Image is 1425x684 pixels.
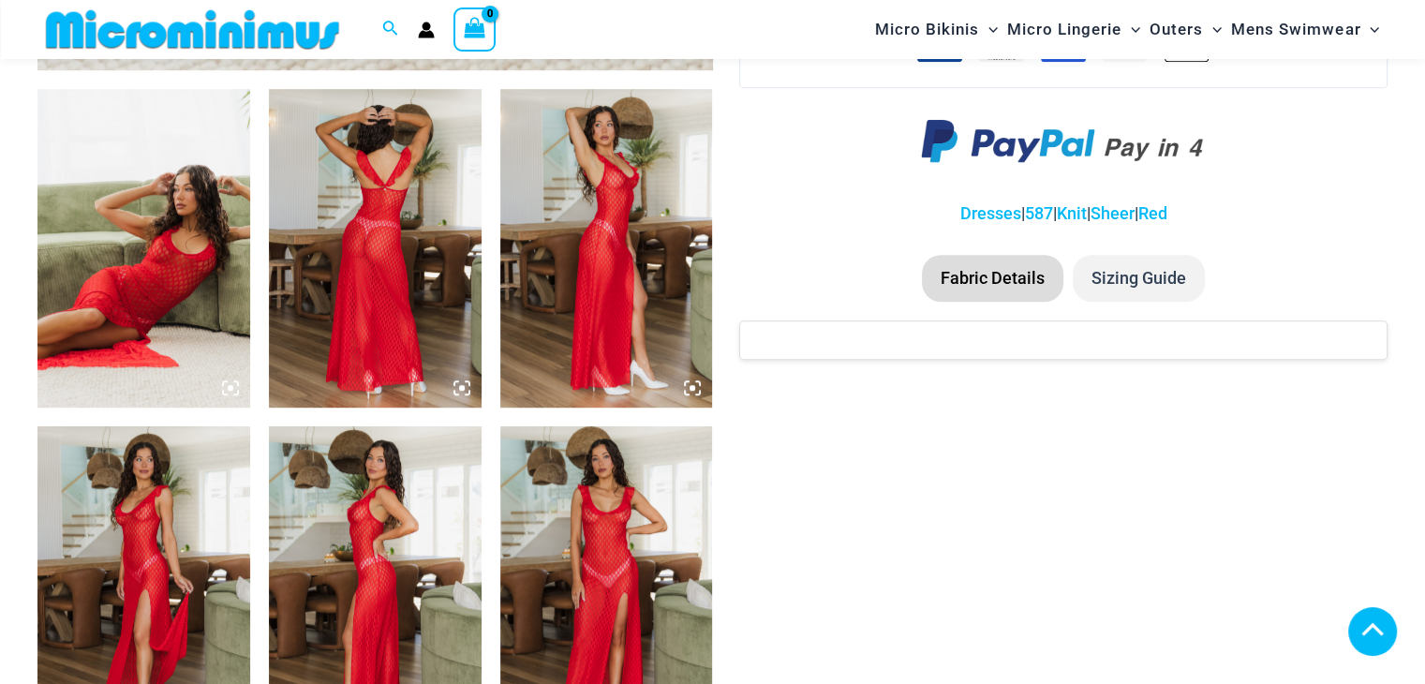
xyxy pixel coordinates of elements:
[1138,203,1167,223] a: Red
[922,255,1063,302] li: Fabric Details
[1360,6,1379,53] span: Menu Toggle
[37,89,250,408] img: Sometimes Red 587 Dress
[1002,6,1145,53] a: Micro LingerieMenu ToggleMenu Toggle
[38,8,347,51] img: MM SHOP LOGO FLAT
[1121,6,1140,53] span: Menu Toggle
[269,89,482,408] img: Sometimes Red 587 Dress
[418,22,435,38] a: Account icon link
[1091,203,1135,223] a: Sheer
[960,203,1021,223] a: Dresses
[1025,203,1053,223] a: 587
[1150,6,1203,53] span: Outers
[1226,6,1384,53] a: Mens SwimwearMenu ToggleMenu Toggle
[870,6,1002,53] a: Micro BikinisMenu ToggleMenu Toggle
[453,7,497,51] a: View Shopping Cart, empty
[500,89,713,408] img: Sometimes Red 587 Dress
[1007,6,1121,53] span: Micro Lingerie
[1073,255,1205,302] li: Sizing Guide
[875,6,979,53] span: Micro Bikinis
[1057,203,1087,223] a: Knit
[868,3,1388,56] nav: Site Navigation
[979,6,998,53] span: Menu Toggle
[1145,6,1226,53] a: OutersMenu ToggleMenu Toggle
[1231,6,1360,53] span: Mens Swimwear
[1203,6,1222,53] span: Menu Toggle
[739,200,1388,228] p: | | | |
[382,18,399,41] a: Search icon link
